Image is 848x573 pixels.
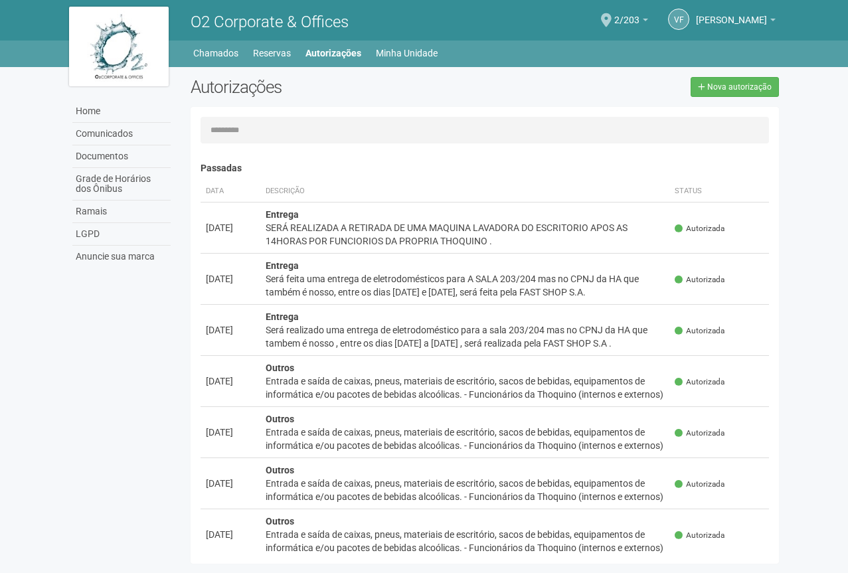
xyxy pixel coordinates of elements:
th: Status [669,181,769,203]
span: Autorizada [675,376,724,388]
th: Descrição [260,181,670,203]
th: Data [201,181,260,203]
div: [DATE] [206,477,255,490]
strong: Entrega [266,311,299,322]
h2: Autorizações [191,77,475,97]
div: [DATE] [206,323,255,337]
a: Home [72,100,171,123]
a: Documentos [72,145,171,168]
div: [DATE] [206,221,255,234]
a: Grade de Horários dos Ônibus [72,168,171,201]
div: [DATE] [206,374,255,388]
a: [PERSON_NAME] [696,17,776,27]
span: 2/203 [614,2,639,25]
a: Ramais [72,201,171,223]
a: Reservas [253,44,291,62]
span: O2 Corporate & Offices [191,13,349,31]
strong: Outros [266,465,294,475]
div: Será feita uma entrega de eletrodomésticos para A SALA 203/204 mas no CPNJ da HA que também é nos... [266,272,665,299]
a: Chamados [193,44,238,62]
strong: Outros [266,363,294,373]
span: Vivian Félix [696,2,767,25]
a: Comunicados [72,123,171,145]
strong: Entrega [266,260,299,271]
span: Autorizada [675,325,724,337]
span: Autorizada [675,479,724,490]
strong: Outros [266,414,294,424]
div: Entrada e saída de caixas, pneus, materiais de escritório, sacos de bebidas, equipamentos de info... [266,374,665,401]
div: Entrada e saída de caixas, pneus, materiais de escritório, sacos de bebidas, equipamentos de info... [266,426,665,452]
span: Autorizada [675,223,724,234]
a: Anuncie sua marca [72,246,171,268]
h4: Passadas [201,163,770,173]
div: SERÁ REALIZADA A RETIRADA DE UMA MAQUINA LAVADORA DO ESCRITORIO APOS AS 14HORAS POR FUNCIORIOS DA... [266,221,665,248]
span: Nova autorização [707,82,772,92]
a: Autorizações [305,44,361,62]
div: Entrada e saída de caixas, pneus, materiais de escritório, sacos de bebidas, equipamentos de info... [266,528,665,554]
img: logo.jpg [69,7,169,86]
div: Entrada e saída de caixas, pneus, materiais de escritório, sacos de bebidas, equipamentos de info... [266,477,665,503]
div: [DATE] [206,426,255,439]
a: Minha Unidade [376,44,438,62]
div: [DATE] [206,528,255,541]
a: VF [668,9,689,30]
a: 2/203 [614,17,648,27]
div: [DATE] [206,272,255,286]
a: Nova autorização [691,77,779,97]
div: Será realizado uma entrega de eletrodoméstico para a sala 203/204 mas no CPNJ da HA que tambem é ... [266,323,665,350]
strong: Entrega [266,209,299,220]
strong: Outros [266,516,294,527]
a: LGPD [72,223,171,246]
span: Autorizada [675,530,724,541]
span: Autorizada [675,428,724,439]
span: Autorizada [675,274,724,286]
